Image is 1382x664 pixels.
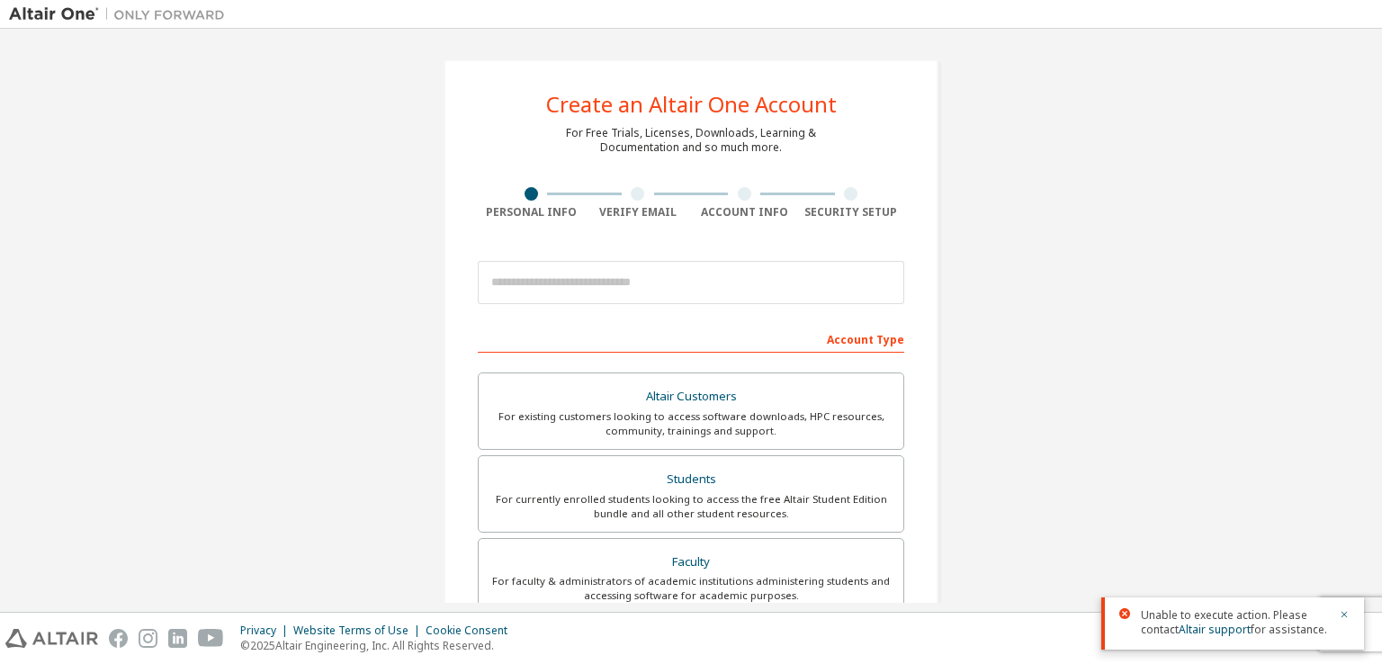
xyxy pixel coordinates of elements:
[240,624,293,638] div: Privacy
[489,384,893,409] div: Altair Customers
[1179,622,1251,637] a: Altair support
[1141,608,1328,637] span: Unable to execute action. Please contact for assistance.
[478,324,904,353] div: Account Type
[489,550,893,575] div: Faculty
[478,205,585,220] div: Personal Info
[566,126,816,155] div: For Free Trials, Licenses, Downloads, Learning & Documentation and so much more.
[293,624,426,638] div: Website Terms of Use
[168,629,187,648] img: linkedin.svg
[139,629,157,648] img: instagram.svg
[489,467,893,492] div: Students
[546,94,837,115] div: Create an Altair One Account
[198,629,224,648] img: youtube.svg
[426,624,518,638] div: Cookie Consent
[240,638,518,653] p: © 2025 Altair Engineering, Inc. All Rights Reserved.
[489,574,893,603] div: For faculty & administrators of academic institutions administering students and accessing softwa...
[798,205,905,220] div: Security Setup
[9,5,234,23] img: Altair One
[109,629,128,648] img: facebook.svg
[489,409,893,438] div: For existing customers looking to access software downloads, HPC resources, community, trainings ...
[585,205,692,220] div: Verify Email
[489,492,893,521] div: For currently enrolled students looking to access the free Altair Student Edition bundle and all ...
[691,205,798,220] div: Account Info
[5,629,98,648] img: altair_logo.svg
